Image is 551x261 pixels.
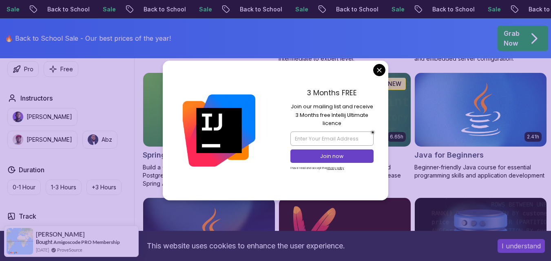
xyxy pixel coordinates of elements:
p: [PERSON_NAME] [27,136,72,144]
a: Java for Beginners card2.41hJava for BeginnersBeginner-friendly Java course for essential program... [414,72,547,180]
p: Grab Now [504,29,520,48]
span: [DATE] [36,246,49,253]
p: Back to School [327,5,383,13]
p: Back to School [135,5,190,13]
p: 0-1 Hour [13,183,35,191]
a: Amigoscode PRO Membership [53,239,120,245]
button: instructor imgAbz [82,131,117,149]
img: provesource social proof notification image [7,228,33,254]
p: Sale [190,5,216,13]
button: +3 Hours [86,180,122,195]
h2: Java for Beginners [414,149,484,161]
div: This website uses cookies to enhance the user experience. [6,237,485,255]
h2: Duration [19,165,44,175]
img: instructor img [13,134,23,145]
h2: Spring Boot for Beginners [143,149,236,161]
p: Pro [24,65,33,73]
a: Spring Boot for Beginners card1.67hNEWSpring Boot for BeginnersBuild a CRUD API with Spring Boot ... [143,72,275,188]
p: 6.65h [390,134,403,140]
p: 2.41h [527,134,539,140]
p: NEW [388,80,401,88]
button: Accept cookies [498,239,545,253]
p: Beginner-friendly Java course for essential programming skills and application development [414,163,547,180]
p: Back to School [423,5,479,13]
a: ProveSource [57,246,82,253]
span: Bought [36,239,53,245]
p: Back to School [38,5,94,13]
p: +3 Hours [92,183,116,191]
img: instructor img [88,134,98,145]
h2: Instructors [20,93,53,103]
img: Spring Boot for Beginners card [143,73,275,147]
button: instructor img[PERSON_NAME] [7,131,77,149]
p: Sale [286,5,312,13]
h2: Track [19,211,36,221]
button: Pro [7,61,39,77]
p: Sale [94,5,120,13]
p: 1-3 Hours [51,183,76,191]
p: Abz [102,136,112,144]
p: Sale [479,5,505,13]
p: Back to School [231,5,286,13]
p: [PERSON_NAME] [27,113,72,121]
span: [PERSON_NAME] [36,231,85,238]
img: Java for Beginners card [415,73,547,147]
img: instructor img [13,112,23,122]
p: Free [60,65,73,73]
p: Build a CRUD API with Spring Boot and PostgreSQL database using Spring Data JPA and Spring AI [143,163,275,188]
p: 🔥 Back to School Sale - Our best prices of the year! [5,33,171,43]
button: instructor img[PERSON_NAME] [7,108,77,126]
button: Free [44,61,78,77]
button: 0-1 Hour [7,180,41,195]
button: 1-3 Hours [46,180,82,195]
p: Sale [383,5,409,13]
